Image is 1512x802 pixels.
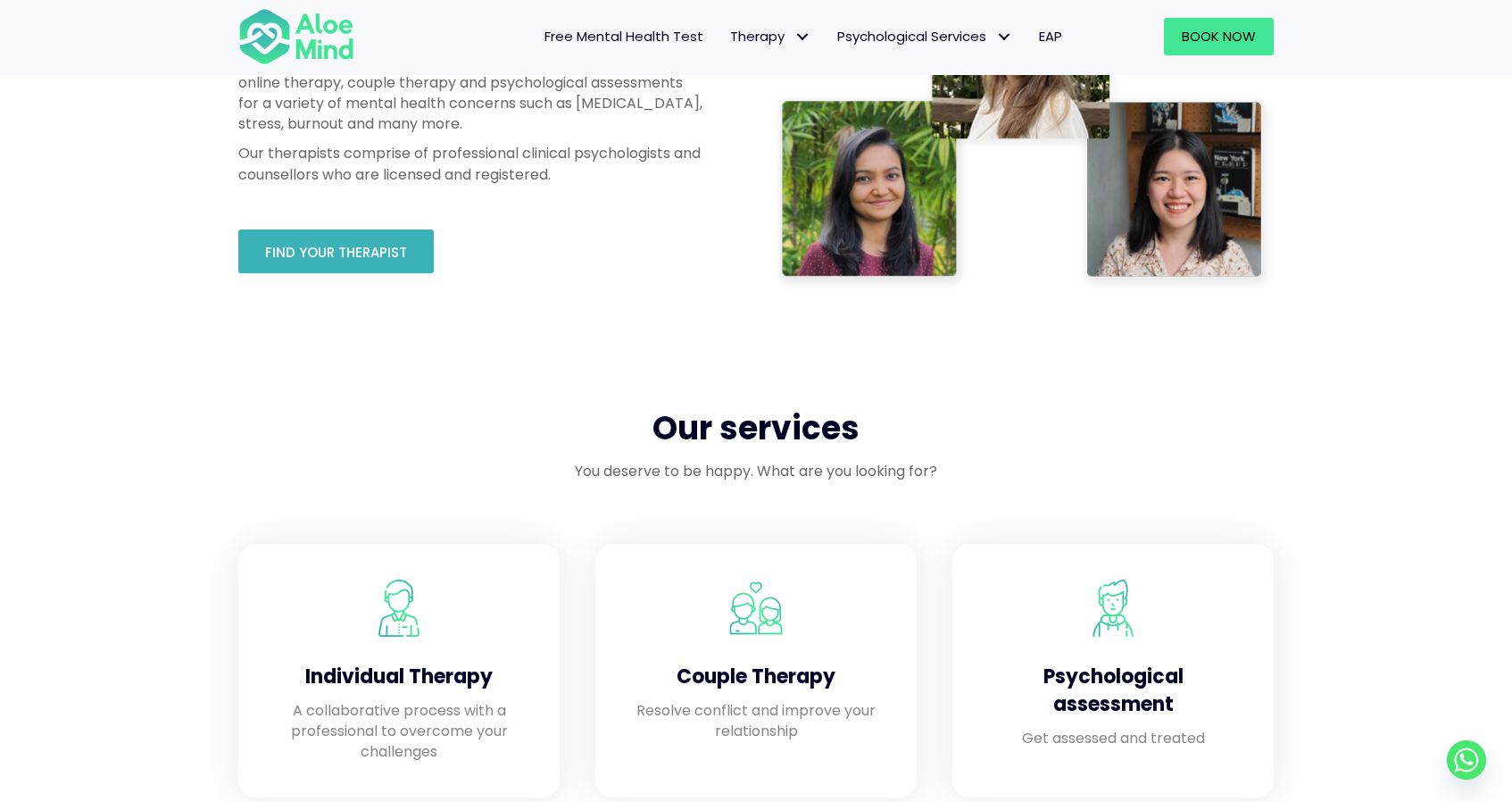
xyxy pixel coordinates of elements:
[837,27,1012,46] span: Psychological Services
[824,18,1026,55] a: Psychological ServicesPsychological Services: submenu
[265,243,407,262] span: Find your therapist
[544,27,703,46] span: Free Mental Health Test
[613,562,899,780] a: Aloe Mind Malaysia | Mental Healthcare Services in Malaysia and Singapore Couple Therapy Resolve ...
[1084,580,1142,637] img: Aloe Mind Malaysia | Mental Healthcare Services in Malaysia and Singapore
[652,405,860,451] span: Our services
[238,7,354,66] img: Aloe mind Logo
[531,18,717,55] a: Free Mental Health Test
[274,664,524,691] h4: Individual Therapy
[631,700,881,741] p: Resolve conflict and improve your relationship
[238,230,434,273] a: Find your therapist
[988,728,1238,748] p: Get assessed and treated
[970,562,1256,780] a: Aloe Mind Malaysia | Mental Healthcare Services in Malaysia and Singapore Psychological assessmen...
[256,562,542,780] a: Aloe Mind Malaysia | Mental Healthcare Services in Malaysia and Singapore Individual Therapy A co...
[717,18,824,55] a: TherapyTherapy: submenu
[727,580,785,637] img: Aloe Mind Malaysia | Mental Healthcare Services in Malaysia and Singapore
[378,18,1076,55] nav: Menu
[238,461,1274,481] p: You deserve to be happy. What are you looking for?
[274,700,524,763] p: A collaborative process with a professional to overcome your challenges
[1447,740,1486,780] a: Whatsapp
[730,27,810,46] span: Therapy
[988,664,1238,719] h4: Psychological assessment
[789,24,815,50] span: Therapy: submenu
[1026,18,1076,55] a: EAP
[238,143,702,184] p: Our therapists comprise of professional clinical psychologists and counsellors who are licensed a...
[1182,27,1256,46] span: Book Now
[1039,27,1062,46] span: EAP
[1164,18,1274,55] a: Book Now
[991,24,1017,50] span: Psychological Services: submenu
[238,52,702,135] p: We offer a wide range of mental healthcare services, including online therapy, couple therapy and...
[631,664,881,691] h4: Couple Therapy
[370,580,428,637] img: Aloe Mind Malaysia | Mental Healthcare Services in Malaysia and Singapore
